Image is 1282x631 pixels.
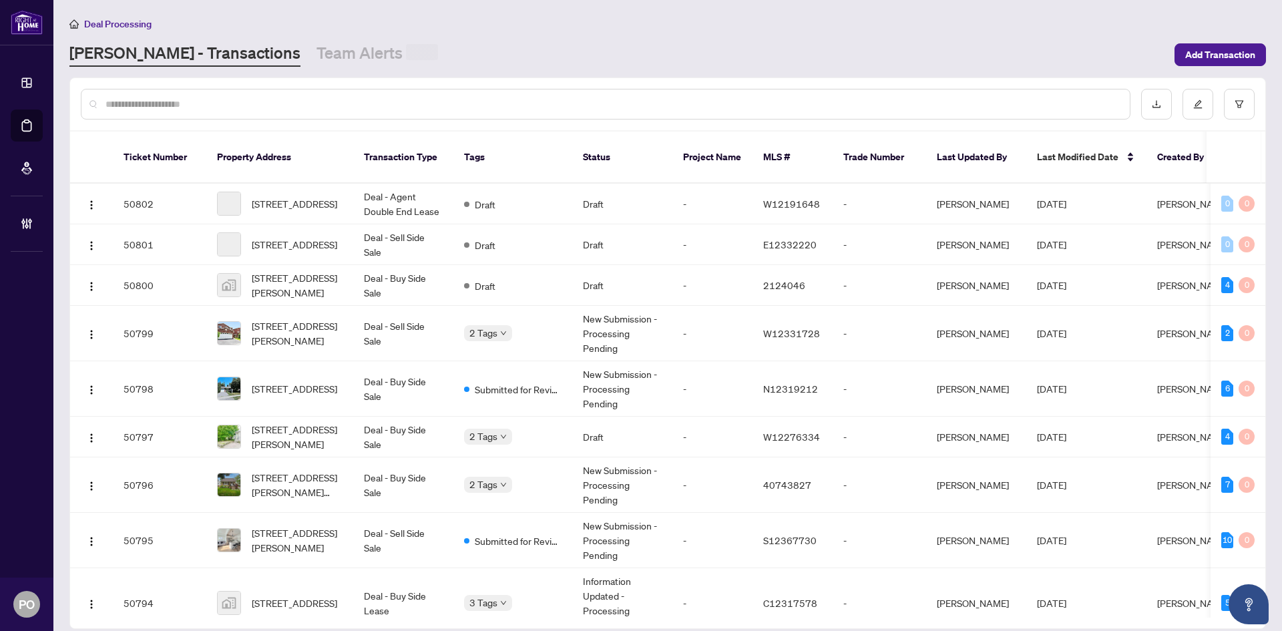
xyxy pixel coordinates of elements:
img: logo [11,10,43,35]
button: download [1141,89,1172,120]
td: [PERSON_NAME] [926,417,1026,457]
td: - [672,457,753,513]
td: 50798 [113,361,206,417]
div: 0 [1239,196,1255,212]
td: 50801 [113,224,206,265]
span: 2 Tags [469,325,497,341]
span: [PERSON_NAME] [1157,534,1229,546]
img: thumbnail-img [218,425,240,448]
button: Logo [81,274,102,296]
div: 0 [1221,236,1233,252]
td: - [833,361,926,417]
th: Project Name [672,132,753,184]
th: Tags [453,132,572,184]
td: - [672,513,753,568]
span: Submitted for Review [475,382,562,397]
th: Status [572,132,672,184]
span: S12367730 [763,534,817,546]
td: New Submission - Processing Pending [572,513,672,568]
span: [DATE] [1037,534,1066,546]
td: - [833,417,926,457]
button: Logo [81,323,102,344]
img: Logo [86,481,97,491]
div: 5 [1221,595,1233,611]
td: Draft [572,265,672,306]
span: [PERSON_NAME] [1157,238,1229,250]
span: download [1152,99,1161,109]
img: thumbnail-img [218,473,240,496]
td: - [672,224,753,265]
span: W12191648 [763,198,820,210]
span: Last Modified Date [1037,150,1118,164]
span: Draft [475,238,495,252]
td: 50796 [113,457,206,513]
td: 50802 [113,184,206,224]
button: Logo [81,426,102,447]
div: 0 [1239,532,1255,548]
span: [DATE] [1037,327,1066,339]
td: [PERSON_NAME] [926,184,1026,224]
span: PO [19,595,35,614]
span: [PERSON_NAME] [1157,431,1229,443]
img: thumbnail-img [218,274,240,296]
div: 7 [1221,477,1233,493]
span: down [500,481,507,488]
button: Open asap [1229,584,1269,624]
div: 0 [1239,477,1255,493]
div: 0 [1239,381,1255,397]
button: Logo [81,592,102,614]
button: filter [1224,89,1255,120]
span: 3 Tags [469,595,497,610]
img: Logo [86,599,97,610]
th: Ticket Number [113,132,206,184]
td: [PERSON_NAME] [926,224,1026,265]
span: [DATE] [1037,198,1066,210]
span: [DATE] [1037,479,1066,491]
span: [PERSON_NAME] [1157,327,1229,339]
span: 2 Tags [469,477,497,492]
td: 50800 [113,265,206,306]
div: 6 [1221,381,1233,397]
td: 50797 [113,417,206,457]
td: New Submission - Processing Pending [572,457,672,513]
button: edit [1183,89,1213,120]
span: [PERSON_NAME] [1157,198,1229,210]
button: Logo [81,530,102,551]
div: 4 [1221,429,1233,445]
a: Team Alerts [316,42,438,67]
img: Logo [86,536,97,547]
span: [STREET_ADDRESS] [252,237,337,252]
button: Logo [81,474,102,495]
td: Deal - Buy Side Sale [353,265,453,306]
img: Logo [86,385,97,395]
img: Logo [86,329,97,340]
td: - [833,457,926,513]
span: Deal Processing [84,18,152,30]
span: Draft [475,278,495,293]
td: [PERSON_NAME] [926,306,1026,361]
span: [STREET_ADDRESS][PERSON_NAME][PERSON_NAME] [252,470,343,499]
span: [DATE] [1037,597,1066,609]
td: Draft [572,224,672,265]
td: 50795 [113,513,206,568]
span: down [500,433,507,440]
td: Deal - Buy Side Sale [353,361,453,417]
th: Last Modified Date [1026,132,1146,184]
img: thumbnail-img [218,592,240,614]
span: edit [1193,99,1203,109]
span: [PERSON_NAME] [1157,597,1229,609]
img: Logo [86,240,97,251]
span: Draft [475,197,495,212]
span: [DATE] [1037,383,1066,395]
td: - [672,361,753,417]
button: Logo [81,193,102,214]
td: - [672,417,753,457]
td: 50799 [113,306,206,361]
img: thumbnail-img [218,529,240,552]
div: 0 [1221,196,1233,212]
span: 40743827 [763,479,811,491]
td: - [833,224,926,265]
td: - [833,306,926,361]
td: Deal - Buy Side Sale [353,417,453,457]
img: thumbnail-img [218,377,240,400]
